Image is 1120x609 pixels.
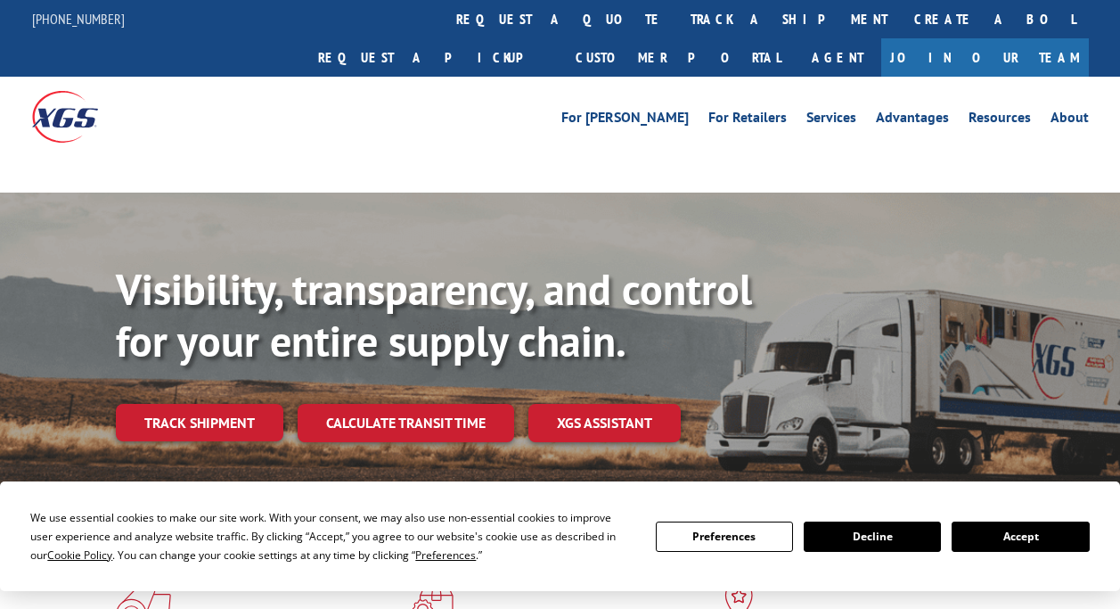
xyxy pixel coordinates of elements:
[528,404,681,442] a: XGS ASSISTANT
[708,111,787,130] a: For Retailers
[656,522,793,552] button: Preferences
[952,522,1089,552] button: Accept
[30,508,634,564] div: We use essential cookies to make our site work. With your consent, we may also use non-essential ...
[969,111,1031,130] a: Resources
[415,547,476,563] span: Preferences
[116,404,283,441] a: Track shipment
[561,111,689,130] a: For [PERSON_NAME]
[806,111,856,130] a: Services
[32,10,125,28] a: [PHONE_NUMBER]
[562,38,794,77] a: Customer Portal
[305,38,562,77] a: Request a pickup
[116,261,752,368] b: Visibility, transparency, and control for your entire supply chain.
[298,404,514,442] a: Calculate transit time
[881,38,1089,77] a: Join Our Team
[47,547,112,563] span: Cookie Policy
[876,111,949,130] a: Advantages
[804,522,941,552] button: Decline
[794,38,881,77] a: Agent
[1051,111,1089,130] a: About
